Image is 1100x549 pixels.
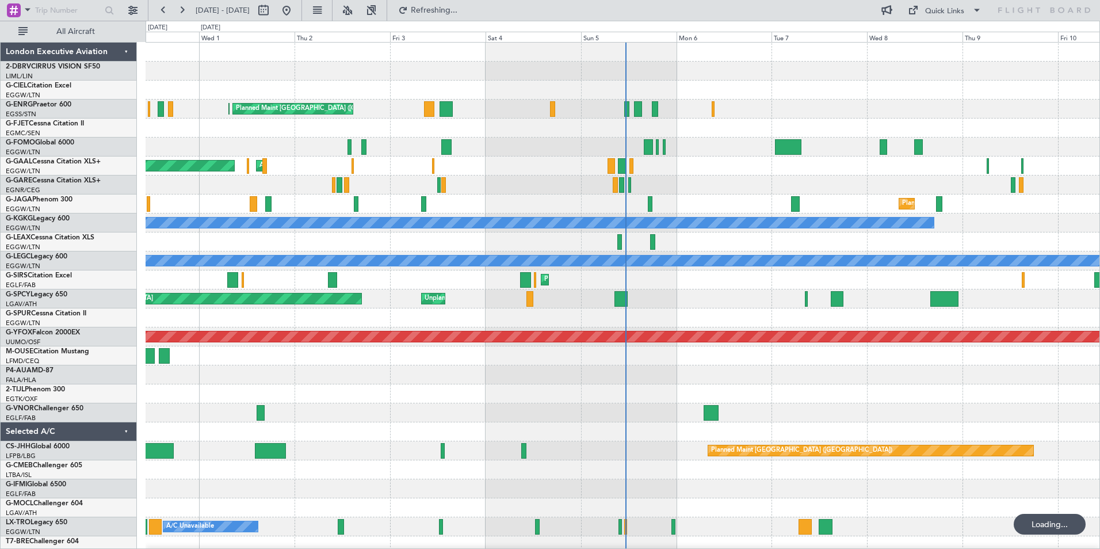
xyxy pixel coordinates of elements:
button: Quick Links [902,1,987,20]
a: EGGW/LTN [6,205,40,213]
a: EGGW/LTN [6,167,40,176]
span: G-VNOR [6,405,34,412]
span: G-CIEL [6,82,27,89]
a: G-SIRSCitation Excel [6,272,72,279]
a: LIML/LIN [6,72,33,81]
a: EGGW/LTN [6,262,40,270]
span: LX-TRO [6,519,30,526]
a: EGGW/LTN [6,148,40,157]
span: G-SPUR [6,310,31,317]
a: G-YFOXFalcon 2000EX [6,329,80,336]
a: EGSS/STN [6,110,36,119]
span: G-YFOX [6,329,32,336]
a: LGAV/ATH [6,509,37,517]
a: FALA/HLA [6,376,36,384]
span: Refreshing... [410,6,459,14]
a: G-JAGAPhenom 300 [6,196,72,203]
a: G-FOMOGlobal 6000 [6,139,74,146]
a: G-CMEBChallenger 605 [6,462,82,469]
button: Refreshing... [393,1,462,20]
div: Loading... [1014,514,1086,535]
div: Tue 30 [104,32,199,42]
a: LGAV/ATH [6,300,37,308]
a: G-GAALCessna Citation XLS+ [6,158,101,165]
a: EGLF/FAB [6,414,36,422]
span: G-MOCL [6,500,33,507]
span: G-ENRG [6,101,33,108]
a: EGTK/OXF [6,395,37,403]
a: G-CIELCitation Excel [6,82,71,89]
span: G-FOMO [6,139,35,146]
a: P4-AUAMD-87 [6,367,54,374]
a: EGGW/LTN [6,243,40,251]
a: LFPB/LBG [6,452,36,460]
a: EGLF/FAB [6,281,36,289]
div: Unplanned Maint [GEOGRAPHIC_DATA] [425,290,543,307]
div: Sat 4 [486,32,581,42]
a: EGGW/LTN [6,224,40,232]
span: All Aircraft [30,28,121,36]
a: LX-TROLegacy 650 [6,519,67,526]
a: M-OUSECitation Mustang [6,348,89,355]
span: P4-AUA [6,367,32,374]
div: Planned Maint [GEOGRAPHIC_DATA] ([GEOGRAPHIC_DATA]) [902,195,1083,212]
div: AOG Maint Dusseldorf [259,157,326,174]
span: [DATE] - [DATE] [196,5,250,16]
span: CS-JHH [6,443,30,450]
div: Planned Maint [GEOGRAPHIC_DATA] ([GEOGRAPHIC_DATA]) [544,271,725,288]
a: G-GARECessna Citation XLS+ [6,177,101,184]
a: T7-BREChallenger 604 [6,538,79,545]
a: G-MOCLChallenger 604 [6,500,83,507]
a: EGNR/CEG [6,186,40,195]
div: Planned Maint [GEOGRAPHIC_DATA] ([GEOGRAPHIC_DATA]) [236,100,417,117]
div: A/C Unavailable [166,518,214,535]
input: Trip Number [35,2,101,19]
a: 2-DBRVCIRRUS VISION SF50 [6,63,100,70]
div: Fri 3 [390,32,486,42]
div: Wed 1 [199,32,295,42]
span: G-KGKG [6,215,33,222]
span: G-IFMI [6,481,27,488]
a: EGMC/SEN [6,129,40,138]
a: G-VNORChallenger 650 [6,405,83,412]
span: G-SIRS [6,272,28,279]
span: M-OUSE [6,348,33,355]
span: 2-DBRV [6,63,31,70]
div: Thu 2 [295,32,390,42]
span: T7-BRE [6,538,29,545]
a: G-KGKGLegacy 600 [6,215,70,222]
a: G-LEAXCessna Citation XLS [6,234,94,241]
button: All Aircraft [13,22,125,41]
a: EGGW/LTN [6,319,40,327]
a: EGGW/LTN [6,528,40,536]
span: G-JAGA [6,196,32,203]
a: 2-TIJLPhenom 300 [6,386,65,393]
a: UUMO/OSF [6,338,40,346]
a: G-SPCYLegacy 650 [6,291,67,298]
span: G-LEAX [6,234,30,241]
div: Quick Links [925,6,964,17]
div: [DATE] [148,23,167,33]
a: CS-JHHGlobal 6000 [6,443,70,450]
a: G-LEGCLegacy 600 [6,253,67,260]
span: G-SPCY [6,291,30,298]
a: G-SPURCessna Citation II [6,310,86,317]
a: LFMD/CEQ [6,357,39,365]
a: G-IFMIGlobal 6500 [6,481,66,488]
a: EGGW/LTN [6,91,40,100]
div: Sun 5 [581,32,677,42]
span: G-CMEB [6,462,33,469]
div: Wed 8 [867,32,962,42]
div: Planned Maint [GEOGRAPHIC_DATA] ([GEOGRAPHIC_DATA]) [711,442,892,459]
a: G-ENRGPraetor 600 [6,101,71,108]
a: LTBA/ISL [6,471,32,479]
a: EGLF/FAB [6,490,36,498]
div: Tue 7 [771,32,867,42]
span: G-LEGC [6,253,30,260]
span: 2-TIJL [6,386,25,393]
div: Mon 6 [677,32,772,42]
div: Thu 9 [962,32,1058,42]
span: G-GAAL [6,158,32,165]
span: G-GARE [6,177,32,184]
span: G-FJET [6,120,29,127]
